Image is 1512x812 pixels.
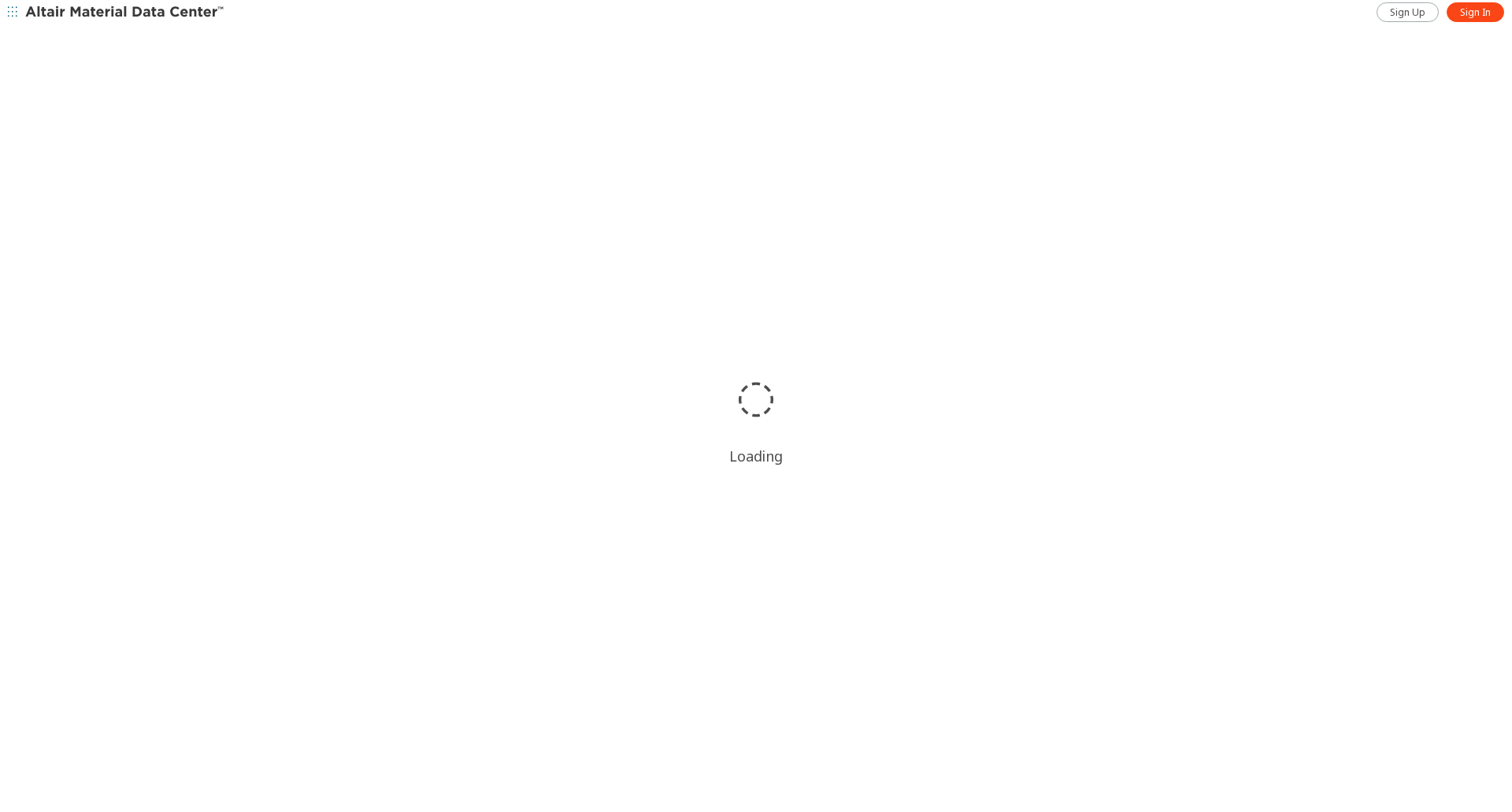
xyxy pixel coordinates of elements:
[1390,6,1425,19] span: Sign Up
[1447,2,1504,22] a: Sign In
[1460,6,1491,19] span: Sign In
[1377,2,1439,22] a: Sign Up
[25,5,226,20] img: Altair Material Data Center
[729,447,783,465] div: Loading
